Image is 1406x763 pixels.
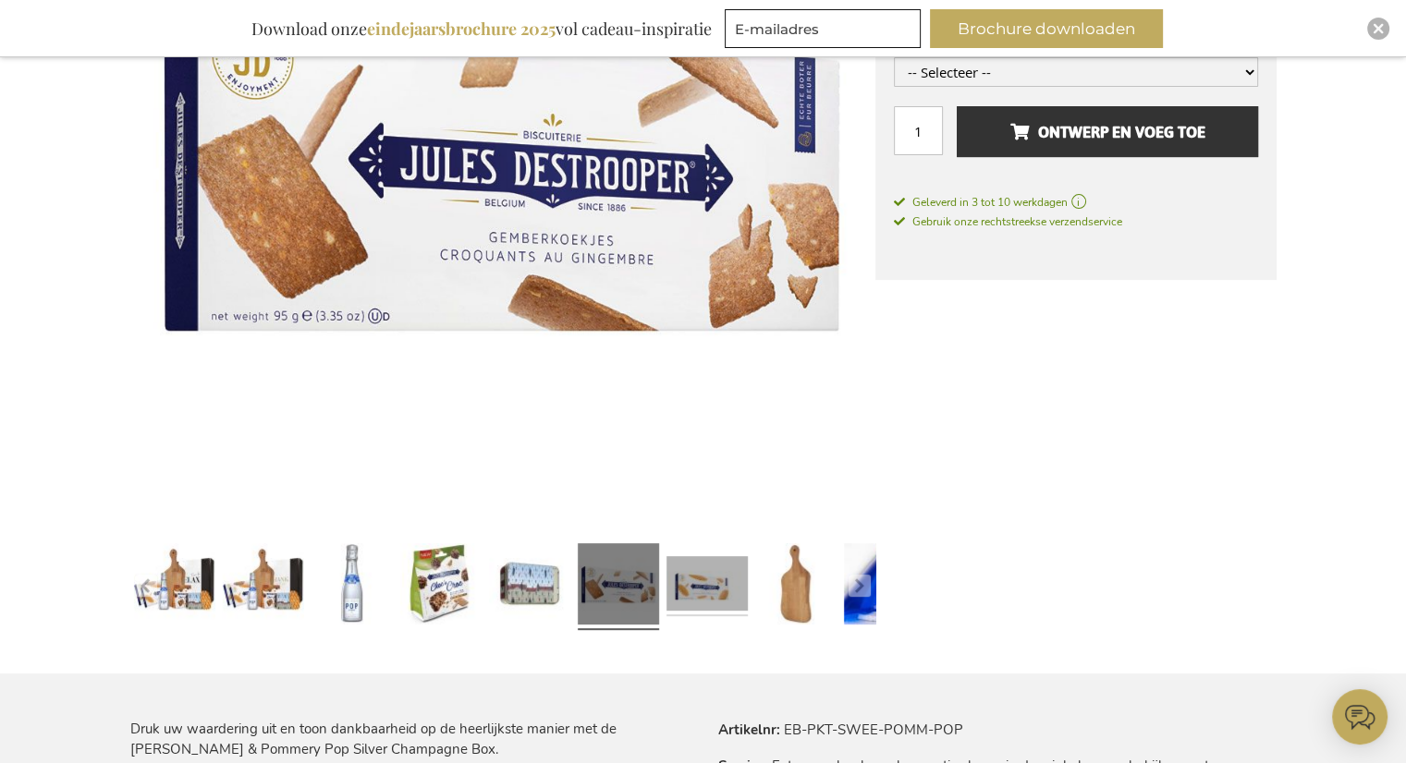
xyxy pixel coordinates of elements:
input: E-mailadres [725,9,921,48]
a: Jules Destrooper Mini Magritte Tin Box With Natural Butter Wafers [489,536,570,637]
a: Gebruik onze rechtstreekse verzendservice [894,212,1122,230]
input: Aantal [894,106,943,155]
button: Brochure downloaden [930,9,1163,48]
a: Sweet Delights & Pommery Pop Silver Champagne Box [134,536,215,637]
b: eindejaarsbrochure 2025 [367,18,556,40]
a: jules Destrooper Parisian Waffles [666,536,748,637]
a: Vrancken Pommery Pop Silver [312,536,393,637]
div: Download onze vol cadeau-inspiratie [243,9,720,48]
a: Vrancken Pommery Pop Silver [844,536,925,637]
a: Personalised Breakfast Board Xapron [755,536,837,637]
a: jules Destrooper almond thins [578,536,659,637]
span: Ontwerp en voeg toe [1009,117,1204,147]
div: Close [1367,18,1389,40]
button: Ontwerp en voeg toe [957,106,1257,157]
span: Gebruik onze rechtstreekse verzendservice [894,214,1122,229]
a: Geleverd in 3 tot 10 werkdagen [894,194,1258,211]
img: Close [1373,23,1384,34]
form: marketing offers and promotions [725,9,926,54]
a: Sweet Delights & Pommery Pop Silver Champagne Box [223,536,304,637]
iframe: belco-activator-frame [1332,689,1388,745]
a: Jules Destrooper Choc'n Croc Almond Thins [400,536,482,637]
